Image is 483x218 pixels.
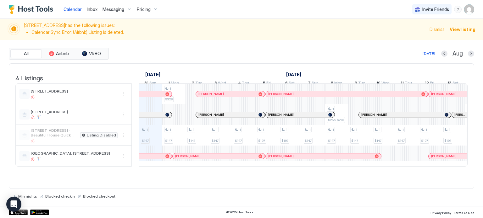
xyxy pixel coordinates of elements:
span: 4 Listings [15,73,43,82]
a: App Store [9,210,28,215]
span: Blocked checkin [45,194,75,199]
span: [PERSON_NAME] [431,154,457,158]
span: Sun [312,80,319,87]
div: View listing [450,26,475,33]
a: Terms Of Use [454,209,474,215]
span: 1 [449,128,450,132]
div: tab-group [9,48,109,60]
a: September 7, 2025 [307,79,320,88]
span: All [24,51,29,56]
span: 1 [239,128,241,132]
span: Blocked checkout [83,194,115,199]
span: $147 [328,139,335,143]
span: [PERSON_NAME] [361,113,387,117]
span: Thu [242,80,249,87]
span: $197 [258,139,265,143]
span: $147 [235,139,242,143]
span: [PERSON_NAME] [175,154,201,158]
div: Host Tools Logo [9,5,56,14]
span: 6 [285,80,288,87]
span: $197 [444,139,451,143]
button: Airbnb [43,49,75,58]
a: September 2, 2025 [190,79,204,88]
div: Dismiss [430,26,445,33]
span: Fri [430,80,434,87]
span: 8 [331,80,333,87]
span: [STREET_ADDRESS] has the following issues: [24,23,426,36]
span: 1 [286,128,287,132]
span: 1 [309,128,311,132]
span: $256-$273 [328,118,344,122]
a: September 8, 2025 [329,79,344,88]
div: menu [120,131,128,139]
a: September 12, 2025 [423,79,436,88]
span: $197 [281,139,288,143]
button: More options [120,90,128,98]
span: 1 [146,128,148,132]
span: $328 [165,97,173,101]
div: menu [120,90,128,98]
span: Sun [149,80,156,87]
button: More options [120,152,128,160]
span: 31 [144,80,148,87]
span: 1 [356,128,357,132]
span: $147 [351,139,358,143]
a: Calendar [64,6,82,13]
span: Invite Friends [422,7,449,12]
a: Privacy Policy [430,209,451,215]
span: 11 [401,80,404,87]
a: Google Play Store [30,210,49,215]
div: User profile [464,4,474,14]
a: September 5, 2025 [261,79,272,88]
span: 1 [263,128,264,132]
span: [STREET_ADDRESS] [31,109,118,114]
span: [PERSON_NAME] [198,113,224,117]
button: Previous month [441,51,447,57]
span: 7 [308,80,311,87]
span: Privacy Policy [430,211,451,215]
a: September 1, 2025 [167,79,180,88]
span: [PERSON_NAME] [198,92,224,96]
span: VRBO [89,51,101,56]
span: Terms Of Use [454,211,474,215]
button: All [10,49,42,58]
span: 1 [193,128,194,132]
div: menu [120,152,128,160]
span: 1 [168,80,170,87]
span: 10 [376,80,380,87]
span: [PERSON_NAME] [268,113,294,117]
a: Inbox [87,6,97,13]
span: 1 [332,107,334,111]
span: $147 [305,139,312,143]
button: More options [120,131,128,139]
a: September 4, 2025 [236,79,251,88]
a: September 3, 2025 [213,79,228,88]
button: [DATE] [422,50,436,57]
span: $197 [421,139,428,143]
a: September 11, 2025 [399,79,414,88]
span: 1 [169,87,171,91]
span: Wed [381,80,390,87]
span: Wed [218,80,226,87]
span: 2 [192,80,194,87]
span: 3 [214,80,217,87]
span: Min nights [18,194,37,199]
span: $147 [212,139,219,143]
span: 1 [332,128,334,132]
span: [STREET_ADDRESS] · Beautiful House Quick Drive to [GEOGRAPHIC_DATA] [31,128,78,137]
span: 1 [216,128,218,132]
span: Inbox [87,7,97,12]
a: September 6, 2025 [284,79,296,88]
div: [DATE] [423,51,435,56]
span: Aug [452,50,463,57]
span: [PERSON_NAME] [268,92,294,96]
span: Mon [171,80,179,87]
div: menu [120,111,128,118]
span: Airbnb [56,51,69,56]
span: 5 [263,80,265,87]
span: Tue [358,80,365,87]
button: More options [120,111,128,118]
